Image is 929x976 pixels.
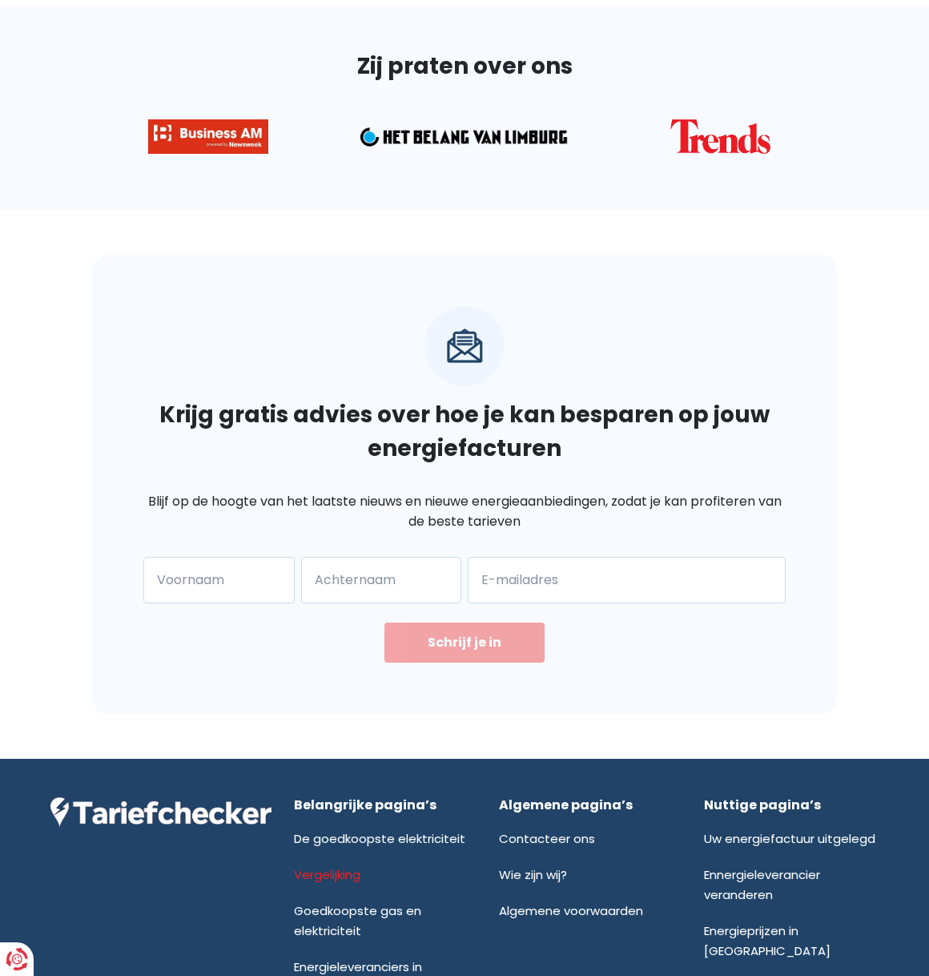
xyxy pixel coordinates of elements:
[143,491,786,531] p: Blijf op de hoogte van het laatste nieuws en nieuwe energieaanbiedingen, zodat je kan profiteren ...
[468,557,786,603] input: john@email.com
[148,119,268,154] img: Businessam
[294,830,465,847] a: De goedkoopste elektriciteit
[294,866,360,883] a: Vergelijking
[704,922,830,959] a: Energieprijzen in [GEOGRAPHIC_DATA]
[143,398,786,466] h2: Krijg gratis advies over hoe je kan besparen op jouw energiefacturen
[384,623,545,663] button: Schrijf je in
[301,557,461,603] input: Smith
[499,902,643,919] a: Algemene voorwaarden
[499,866,567,883] a: Wie zijn wij?
[499,797,674,813] div: Algemene pagina’s
[704,797,879,813] div: Nuttige pagina’s
[294,902,421,939] a: Goedkoopste gas en elektriciteit
[143,557,295,603] input: John
[50,797,271,828] img: Tariefchecker logo
[92,50,837,83] h2: Zij praten over ons
[294,797,469,813] div: Belangrijke pagina’s
[704,866,820,903] a: Ennergieleverancier veranderen
[670,119,770,154] img: Trends
[356,125,573,149] img: Het belang van limburg
[704,830,875,847] a: Uw energiefactuur uitgelegd
[499,830,595,847] a: Contacteer ons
